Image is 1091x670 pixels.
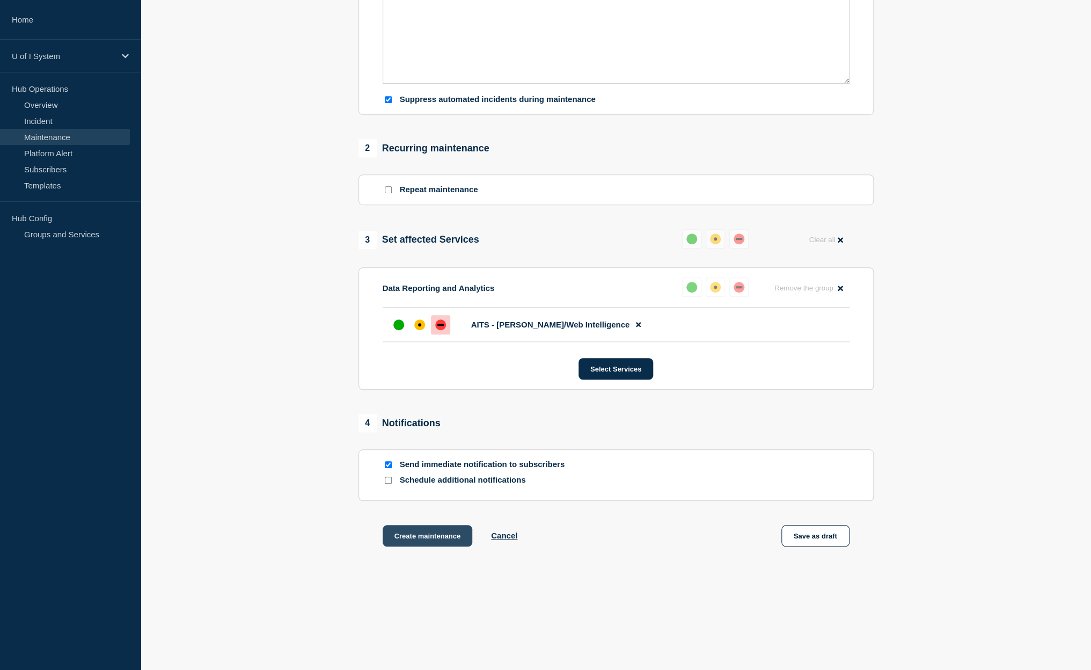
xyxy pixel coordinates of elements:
[768,278,850,298] button: Remove the group
[400,185,478,195] p: Repeat maintenance
[385,477,392,484] input: Schedule additional notifications
[579,358,653,380] button: Select Services
[358,139,489,157] div: Recurring maintenance
[686,282,697,293] div: up
[400,460,572,470] p: Send immediate notification to subscribers
[393,319,404,330] div: up
[400,475,572,485] p: Schedule additional notifications
[385,186,392,193] input: Repeat maintenance
[781,525,850,547] button: Save as draft
[435,319,446,330] div: down
[774,284,833,292] span: Remove the group
[385,96,392,103] input: Suppress automated incidents during maintenance
[686,234,697,244] div: up
[385,461,392,468] input: Send immediate notification to subscribers
[414,319,425,330] div: affected
[706,278,725,297] button: affected
[710,234,721,244] div: affected
[682,229,701,249] button: up
[12,52,115,61] p: U of I System
[682,278,701,297] button: up
[729,278,749,297] button: down
[710,282,721,293] div: affected
[734,282,744,293] div: down
[400,94,596,105] p: Suppress automated incidents during maintenance
[383,525,473,547] button: Create maintenance
[491,531,517,540] button: Cancel
[358,231,377,249] span: 3
[471,320,630,329] span: AITS - [PERSON_NAME]/Web Intelligence
[706,229,725,249] button: affected
[734,234,744,244] div: down
[802,229,849,250] button: Clear all
[383,283,495,293] p: Data Reporting and Analytics
[358,231,479,249] div: Set affected Services
[358,414,441,432] div: Notifications
[729,229,749,249] button: down
[358,139,377,157] span: 2
[358,414,377,432] span: 4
